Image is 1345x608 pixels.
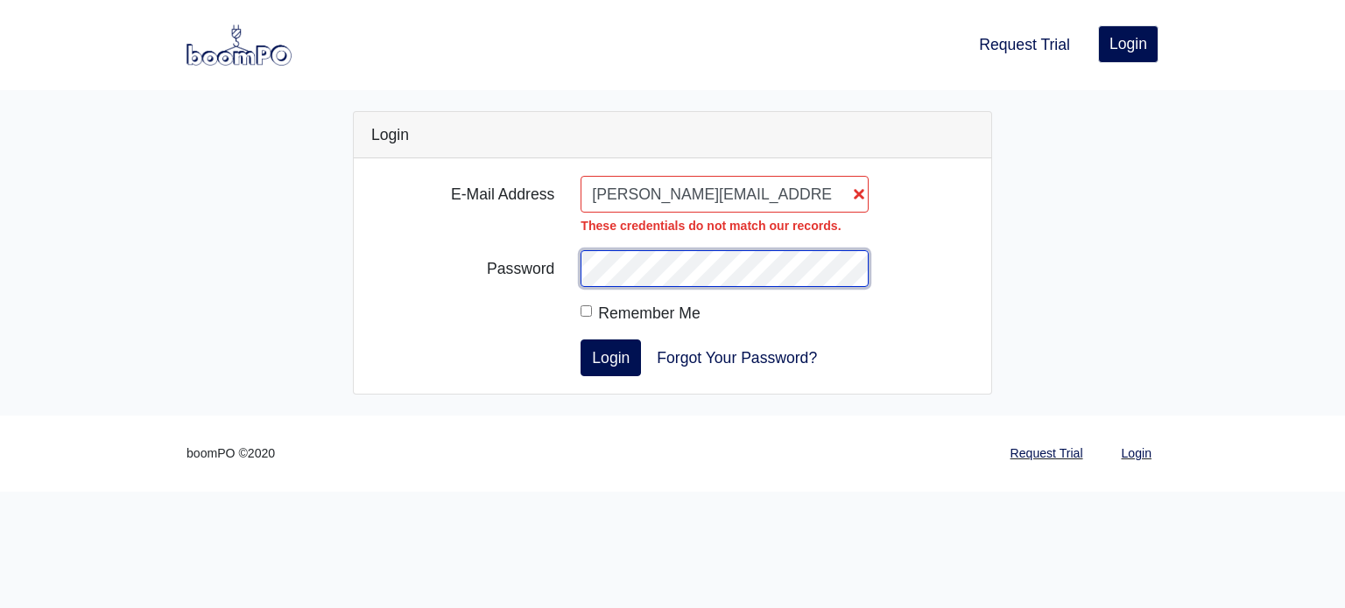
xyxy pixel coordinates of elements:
strong: These credentials do not match our records. [581,219,841,233]
a: Forgot Your Password? [645,339,828,376]
img: boomPO [187,24,292,65]
small: boomPO ©2020 [187,444,275,464]
div: Login [354,112,991,158]
button: Login [581,339,641,376]
label: Remember Me [598,301,700,325]
label: Password [358,250,567,287]
a: Request Trial [1003,437,1090,471]
a: Request Trial [972,25,1077,64]
a: Login [1115,437,1158,471]
a: Login [1098,25,1158,62]
label: E-Mail Address [358,176,567,236]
